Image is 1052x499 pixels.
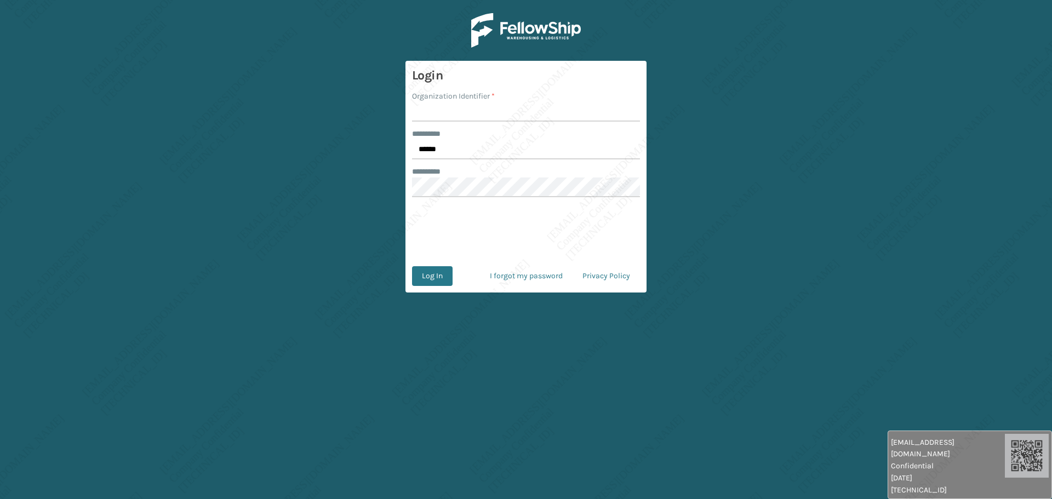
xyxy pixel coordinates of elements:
span: [EMAIL_ADDRESS][DOMAIN_NAME] [891,437,1005,460]
span: [DATE] [891,472,1005,484]
a: Privacy Policy [573,266,640,286]
span: [TECHNICAL_ID] [891,484,1005,496]
iframe: reCAPTCHA [443,210,609,253]
h3: Login [412,67,640,84]
span: Confidential [891,460,1005,472]
button: Log In [412,266,453,286]
a: I forgot my password [480,266,573,286]
img: Logo [471,13,581,48]
label: Organization Identifier [412,90,495,102]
